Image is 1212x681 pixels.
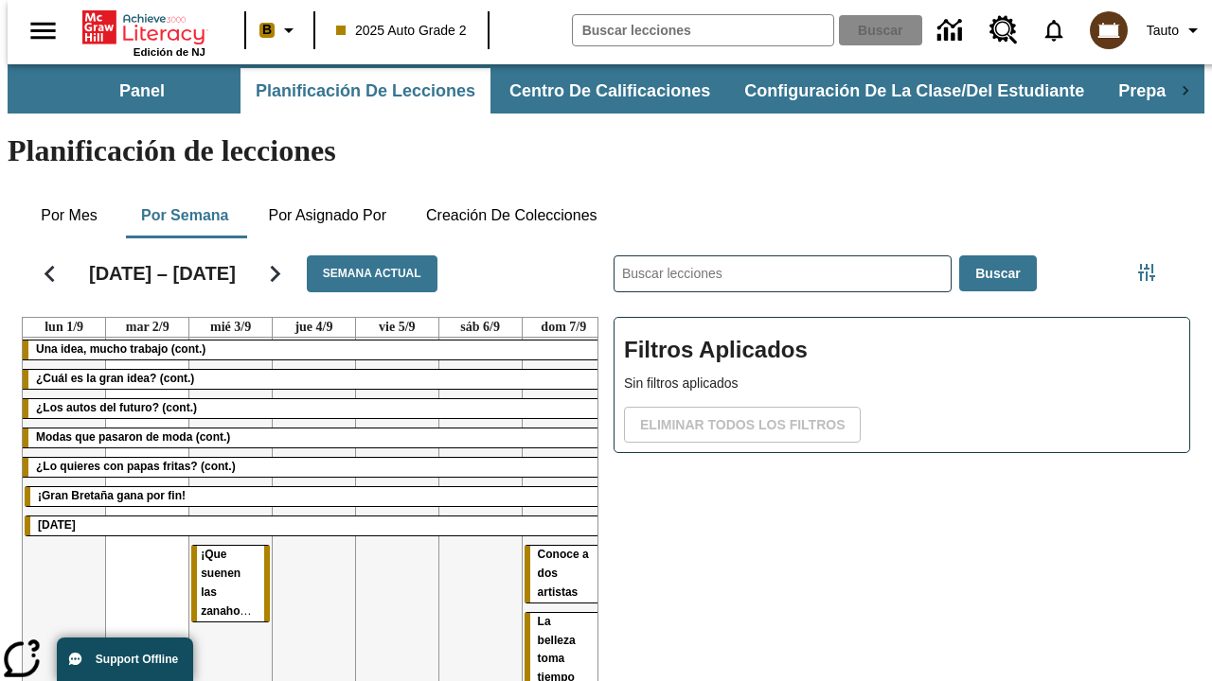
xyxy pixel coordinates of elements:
[615,256,951,291] input: Buscar lecciones
[23,428,605,447] div: Modas que pasaron de moda (cont.)
[8,64,1204,113] div: Subbarra de navegación
[82,9,205,46] a: Portada
[38,489,186,502] span: ¡Gran Bretaña gana por fin!
[456,318,504,337] a: 6 de septiembre de 2025
[36,372,194,385] span: ¿Cuál es la gran idea? (cont.)
[36,342,205,356] span: Una idea, mucho trabajo (cont.)
[959,255,1036,292] button: Buscar
[22,193,116,238] button: Por mes
[26,250,74,298] button: Regresar
[25,487,603,506] div: ¡Gran Bretaña gana por fin!
[375,318,419,337] a: 5 de septiembre de 2025
[538,548,589,599] span: Conoce a dos artistas
[23,458,605,477] div: ¿Lo quieres con papas fritas? (cont.)
[89,262,236,285] h2: [DATE] – [DATE]
[1139,13,1212,47] button: Perfil/Configuración
[1078,6,1139,55] button: Escoja un nuevo avatar
[241,68,490,113] button: Planificación de lecciones
[57,637,193,681] button: Support Offline
[122,318,173,337] a: 2 de septiembre de 2025
[8,133,1204,168] h1: Planificación de lecciones
[307,255,437,292] button: Semana actual
[525,546,603,602] div: Conoce a dos artistas
[1090,11,1128,49] img: avatar image
[15,3,71,59] button: Abrir el menú lateral
[36,401,197,414] span: ¿Los autos del futuro? (cont.)
[978,5,1029,56] a: Centro de recursos, Se abrirá en una pestaña nueva.
[82,7,205,58] div: Portada
[25,516,603,535] div: Día del Trabajo
[38,518,76,532] span: Día del Trabajo
[41,318,87,337] a: 1 de septiembre de 2025
[537,318,590,337] a: 7 de septiembre de 2025
[494,68,725,113] button: Centro de calificaciones
[1147,21,1179,41] span: Tauto
[23,370,605,389] div: ¿Cuál es la gran idea? (cont.)
[1128,253,1166,291] button: Menú lateral de filtros
[729,68,1099,113] button: Configuración de la clase/del estudiante
[291,318,336,337] a: 4 de septiembre de 2025
[126,193,243,238] button: Por semana
[251,250,299,298] button: Seguir
[926,5,978,57] a: Centro de información
[624,374,1180,393] p: Sin filtros aplicados
[252,13,308,47] button: Boost El color de la clase es anaranjado claro. Cambiar el color de la clase.
[206,318,255,337] a: 3 de septiembre de 2025
[23,340,605,359] div: Una idea, mucho trabajo (cont.)
[47,68,237,113] button: Panel
[411,193,613,238] button: Creación de colecciones
[1167,68,1204,113] div: Pestañas siguientes
[253,193,401,238] button: Por asignado por
[23,399,605,418] div: ¿Los autos del futuro? (cont.)
[96,653,178,666] span: Support Offline
[45,68,1167,113] div: Subbarra de navegación
[134,46,205,58] span: Edición de NJ
[191,546,270,621] div: ¡Que suenen las zanahorias!
[201,548,264,618] span: ¡Que suenen las zanahorias!
[336,21,467,41] span: 2025 Auto Grade 2
[624,327,1180,374] h2: Filtros Aplicados
[262,18,272,42] span: B
[573,15,833,45] input: Buscar campo
[1029,6,1078,55] a: Notificaciones
[614,317,1190,453] div: Filtros Aplicados
[36,430,230,444] span: Modas que pasaron de moda (cont.)
[36,460,236,473] span: ¿Lo quieres con papas fritas? (cont.)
